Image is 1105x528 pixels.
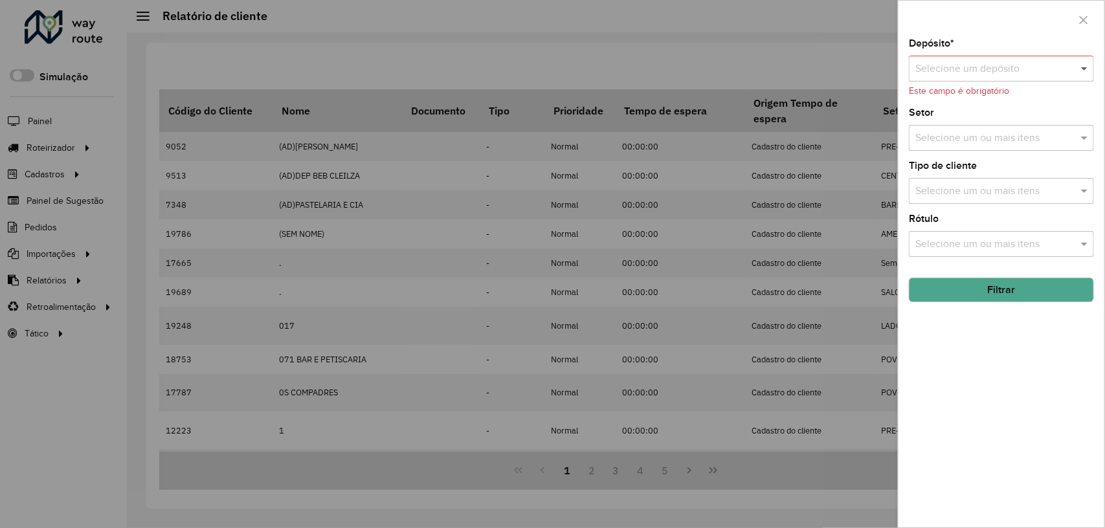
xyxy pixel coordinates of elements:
label: Rótulo [909,211,939,226]
formly-validation-message: Este campo é obrigatório [909,86,1009,96]
label: Depósito [909,36,954,51]
button: Filtrar [909,278,1094,302]
label: Tipo de cliente [909,158,977,173]
label: Setor [909,105,934,120]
